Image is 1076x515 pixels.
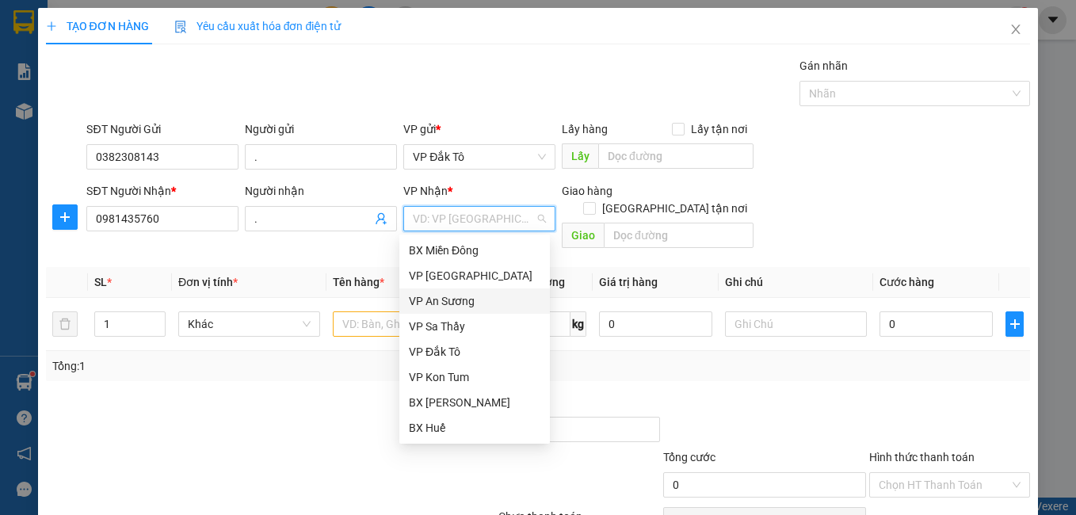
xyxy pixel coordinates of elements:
[598,143,754,169] input: Dọc đường
[375,212,387,225] span: user-add
[663,451,715,463] span: Tổng cước
[399,339,550,364] div: VP Đắk Tô
[86,182,238,200] div: SĐT Người Nhận
[409,318,540,335] div: VP Sa Thầy
[409,343,540,360] div: VP Đắk Tô
[409,292,540,310] div: VP An Sương
[53,211,77,223] span: plus
[333,276,384,288] span: Tên hàng
[399,263,550,288] div: VP Đà Nẵng
[52,357,417,375] div: Tổng: 1
[570,311,586,337] span: kg
[409,267,540,284] div: VP [GEOGRAPHIC_DATA]
[86,120,238,138] div: SĐT Người Gửi
[399,288,550,314] div: VP An Sương
[52,311,78,337] button: delete
[685,120,754,138] span: Lấy tận nơi
[403,120,555,138] div: VP gửi
[399,390,550,415] div: BX Phạm Văn Đồng
[174,21,187,33] img: icon
[174,20,341,32] span: Yêu cầu xuất hóa đơn điện tử
[562,223,604,248] span: Giao
[333,311,475,337] input: VD: Bàn, Ghế
[869,451,975,463] label: Hình thức thanh toán
[799,59,848,72] label: Gán nhãn
[879,276,934,288] span: Cước hàng
[413,145,546,169] span: VP Đắk Tô
[719,267,873,298] th: Ghi chú
[399,238,550,263] div: BX Miền Đông
[562,123,608,135] span: Lấy hàng
[403,185,448,197] span: VP Nhận
[409,368,540,386] div: VP Kon Tum
[399,364,550,390] div: VP Kon Tum
[245,182,397,200] div: Người nhận
[46,21,57,32] span: plus
[562,185,612,197] span: Giao hàng
[725,311,867,337] input: Ghi Chú
[399,314,550,339] div: VP Sa Thầy
[94,276,107,288] span: SL
[245,120,397,138] div: Người gửi
[1006,318,1023,330] span: plus
[562,143,598,169] span: Lấy
[52,204,78,230] button: plus
[604,223,754,248] input: Dọc đường
[1005,311,1024,337] button: plus
[994,8,1038,52] button: Close
[599,311,712,337] input: 0
[599,276,658,288] span: Giá trị hàng
[596,200,754,217] span: [GEOGRAPHIC_DATA] tận nơi
[409,394,540,411] div: BX [PERSON_NAME]
[409,419,540,437] div: BX Huế
[399,415,550,441] div: BX Huế
[1009,23,1022,36] span: close
[46,20,149,32] span: TẠO ĐƠN HÀNG
[178,276,238,288] span: Đơn vị tính
[188,312,311,336] span: Khác
[409,242,540,259] div: BX Miền Đông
